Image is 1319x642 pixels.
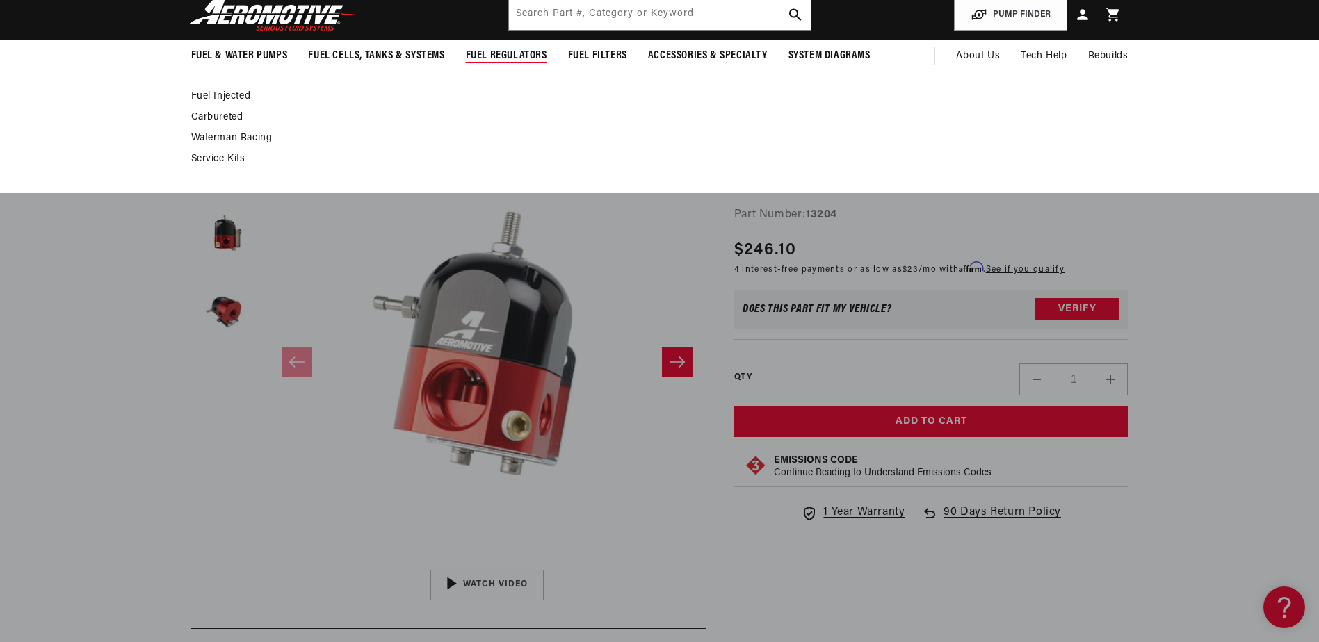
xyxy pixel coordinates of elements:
p: 4 interest-free payments or as low as /mo with . [734,263,1065,276]
a: Carbureted [191,111,1115,124]
a: Fuel Injected [191,90,1115,103]
span: 90 Days Return Policy [944,504,1061,536]
summary: System Diagrams [778,40,881,72]
span: Fuel Regulators [466,49,547,63]
button: Slide left [282,347,312,377]
span: Fuel Cells, Tanks & Systems [308,49,444,63]
span: Affirm [959,262,983,272]
summary: Fuel & Water Pumps [181,40,298,72]
media-gallery: Gallery Viewer [191,124,706,600]
span: Fuel Filters [568,49,627,63]
div: Does This part fit My vehicle? [743,304,892,315]
summary: Tech Help [1010,40,1077,73]
summary: Fuel Regulators [455,40,558,72]
button: Verify [1035,298,1119,320]
a: Waterman Racing [191,132,1115,145]
span: About Us [956,51,1000,61]
strong: Emissions Code [774,455,858,466]
span: System Diagrams [788,49,871,63]
button: Load image 2 in gallery view [191,200,261,270]
span: Accessories & Specialty [648,49,768,63]
span: Tech Help [1021,49,1067,64]
a: About Us [946,40,1010,73]
button: Add to Cart [734,406,1128,438]
button: Load image 3 in gallery view [191,277,261,346]
img: Emissions code [745,454,767,477]
strong: 13204 [806,209,837,220]
summary: Rebuilds [1078,40,1139,73]
a: Service Kits [191,153,1115,165]
span: $246.10 [734,238,796,263]
summary: Fuel Cells, Tanks & Systems [298,40,455,72]
button: Emissions CodeContinue Reading to Understand Emissions Codes [774,454,992,479]
div: Part Number: [734,206,1128,224]
button: Slide right [662,347,693,377]
span: $23 [903,265,919,274]
a: 1 Year Warranty [801,504,905,522]
span: Fuel & Water Pumps [191,49,288,63]
a: See if you qualify - Learn more about Affirm Financing (opens in modal) [986,265,1065,274]
label: QTY [734,372,752,384]
a: 90 Days Return Policy [921,504,1061,536]
span: Rebuilds [1088,49,1128,64]
summary: Fuel Filters [558,40,638,72]
summary: Accessories & Specialty [638,40,778,72]
span: 1 Year Warranty [823,504,905,522]
p: Continue Reading to Understand Emissions Codes [774,467,992,479]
